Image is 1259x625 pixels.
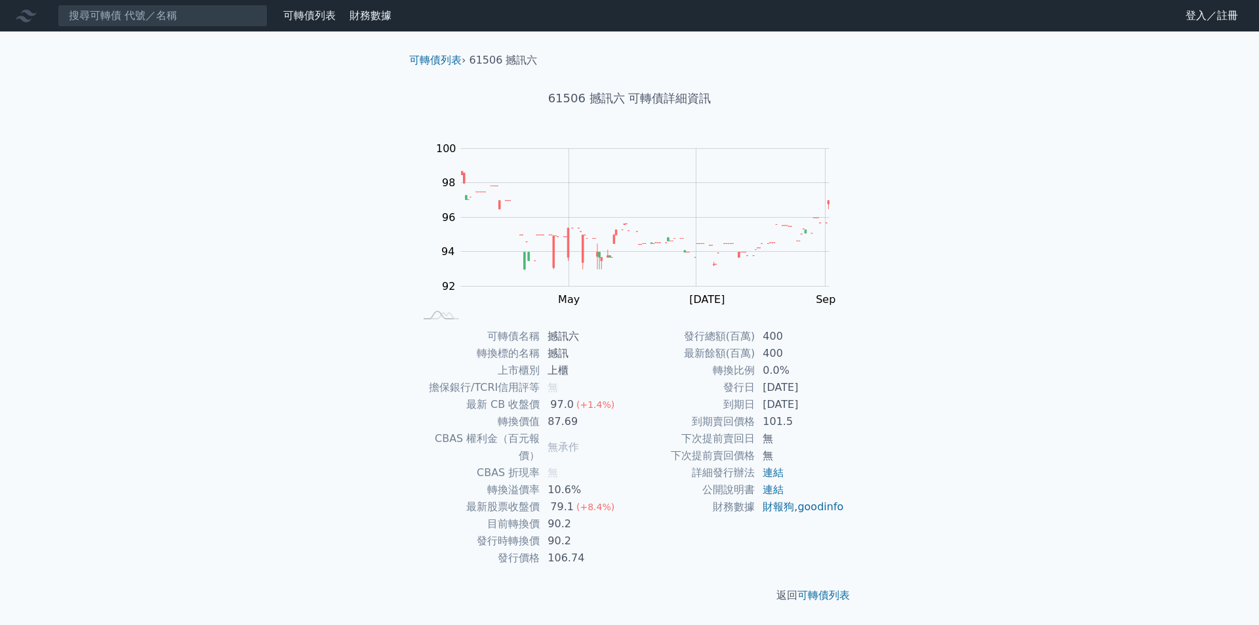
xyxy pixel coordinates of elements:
input: 搜尋可轉債 代號／名稱 [58,5,268,27]
div: 79.1 [548,498,576,515]
td: 財務數據 [629,498,755,515]
td: 最新 CB 收盤價 [414,396,540,413]
td: 無 [755,430,845,447]
td: [DATE] [755,396,845,413]
td: 最新股票收盤價 [414,498,540,515]
h1: 61506 撼訊六 可轉債詳細資訊 [399,89,860,108]
td: 轉換比例 [629,362,755,379]
div: 97.0 [548,396,576,413]
tspan: Sep [816,293,835,306]
a: 可轉債列表 [797,589,850,601]
a: goodinfo [797,500,843,513]
td: 到期賣回價格 [629,413,755,430]
td: 下次提前賣回價格 [629,447,755,464]
td: 下次提前賣回日 [629,430,755,447]
td: 90.2 [540,515,629,533]
td: 90.2 [540,533,629,550]
td: 101.5 [755,413,845,430]
td: 轉換價值 [414,413,540,430]
a: 登入／註冊 [1175,5,1249,26]
td: 可轉債名稱 [414,328,540,345]
td: 轉換溢價率 [414,481,540,498]
td: 106.74 [540,550,629,567]
span: (+8.4%) [576,502,614,512]
tspan: 92 [442,280,455,292]
td: 無 [755,447,845,464]
td: 400 [755,345,845,362]
a: 財務數據 [350,9,391,22]
li: 61506 撼訊六 [470,52,538,68]
td: 到期日 [629,396,755,413]
tspan: 94 [441,245,454,258]
span: 無承作 [548,441,579,453]
a: 連結 [763,466,784,479]
td: 撼訊六 [540,328,629,345]
tspan: 96 [442,211,455,224]
span: (+1.4%) [576,399,614,410]
p: 返回 [399,588,860,603]
td: 撼訊 [540,345,629,362]
span: 無 [548,381,558,393]
td: 上櫃 [540,362,629,379]
td: 詳細發行辦法 [629,464,755,481]
td: CBAS 權利金（百元報價） [414,430,540,464]
td: 擔保銀行/TCRI信用評等 [414,379,540,396]
td: 轉換標的名稱 [414,345,540,362]
td: 發行總額(百萬) [629,328,755,345]
tspan: May [558,293,580,306]
td: CBAS 折現率 [414,464,540,481]
td: 87.69 [540,413,629,430]
a: 可轉債列表 [409,54,462,66]
td: 400 [755,328,845,345]
td: 10.6% [540,481,629,498]
td: [DATE] [755,379,845,396]
tspan: [DATE] [689,293,725,306]
td: 發行時轉換價 [414,533,540,550]
a: 可轉債列表 [283,9,336,22]
tspan: 98 [442,176,455,189]
td: 最新餘額(百萬) [629,345,755,362]
a: 連結 [763,483,784,496]
tspan: 100 [436,142,456,155]
g: Series [461,171,829,270]
td: 發行日 [629,379,755,396]
a: 財報狗 [763,500,794,513]
g: Chart [430,142,849,306]
span: 無 [548,466,558,479]
td: 發行價格 [414,550,540,567]
td: , [755,498,845,515]
td: 公開說明書 [629,481,755,498]
td: 目前轉換價 [414,515,540,533]
td: 0.0% [755,362,845,379]
li: › [409,52,466,68]
td: 上市櫃別 [414,362,540,379]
